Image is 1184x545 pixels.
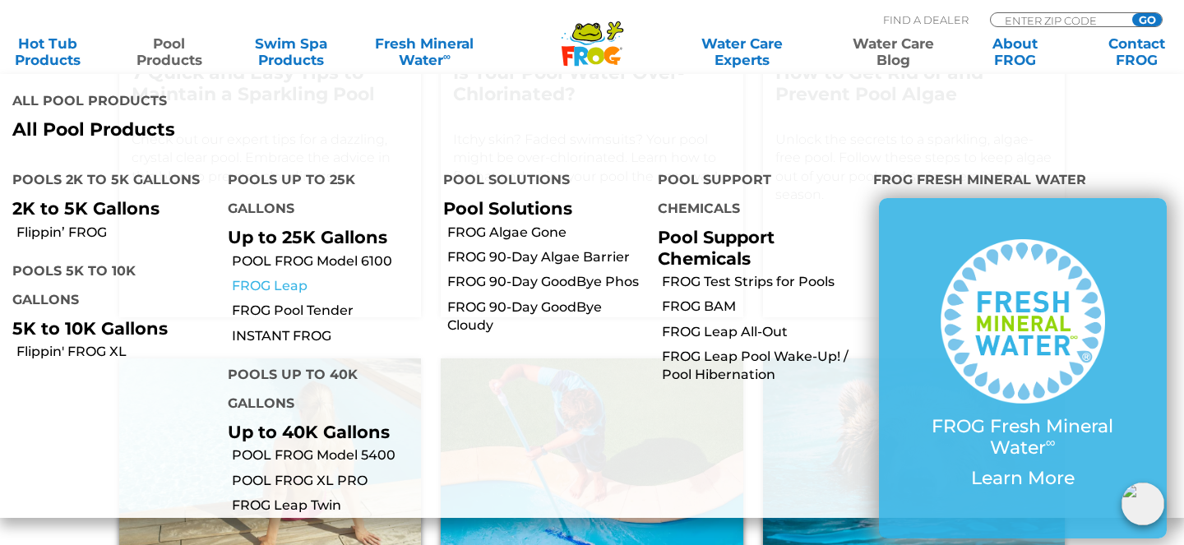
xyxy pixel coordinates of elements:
p: 5K to 10K Gallons [12,318,203,339]
a: PoolProducts [122,35,216,68]
a: FROG 90-Day Algae Barrier [447,248,646,266]
a: FROG Leap All-Out [662,323,861,341]
a: FROG BAM [662,298,861,316]
a: FROG Leap [232,277,431,295]
a: AboutFROG [968,35,1062,68]
a: All Pool Products [12,119,580,141]
input: GO [1132,13,1162,26]
a: Swim SpaProducts [243,35,338,68]
a: Pool Solutions [443,198,572,219]
h4: Pools up to 40K Gallons [228,360,419,422]
a: INSTANT FROG [232,327,431,345]
a: ContactFROG [1089,35,1184,68]
p: Up to 25K Gallons [228,227,419,247]
input: Zip Code Form [1003,13,1114,27]
img: openIcon [1122,483,1164,525]
a: FROG 90-Day GoodBye Cloudy [447,298,646,335]
p: Up to 40K Gallons [228,422,419,442]
sup: ∞ [1046,434,1056,450]
a: Fresh MineralWater∞ [365,35,483,68]
a: POOL FROG Model 5400 [232,446,431,464]
a: POOL FROG XL PRO [232,472,431,490]
a: FROG Leap Pool Wake-Up! / Pool Hibernation [662,348,861,385]
a: Water CareBlog [846,35,941,68]
p: FROG Fresh Mineral Water [912,416,1134,460]
a: FROG Algae Gone [447,224,646,242]
p: 2K to 5K Gallons [12,198,203,219]
a: FROG Pool Tender [232,302,431,320]
a: FROG Fresh Mineral Water∞ Learn More [912,239,1134,497]
h4: Pools up to 25K Gallons [228,165,419,227]
a: Water CareExperts [664,35,818,68]
a: POOL FROG Model 6100 [232,252,431,270]
a: FROG Leap Twin [232,497,431,515]
h4: All Pool Products [12,86,580,119]
h4: Pools 2K to 5K Gallons [12,165,203,198]
a: FROG 90-Day GoodBye Phos [447,273,646,291]
sup: ∞ [443,50,451,62]
p: Find A Dealer [883,12,969,27]
h4: Pool Solutions [443,165,634,198]
a: Flippin' FROG XL [16,343,215,361]
h4: FROG Fresh Mineral Water [873,165,1172,198]
p: Pool Support Chemicals [658,227,849,268]
a: FROG Test Strips for Pools [662,273,861,291]
p: Learn More [912,468,1134,489]
a: Flippin’ FROG [16,224,215,242]
h4: Pool Support Chemicals [658,165,849,227]
h4: Pools 5K to 10K Gallons [12,256,203,318]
